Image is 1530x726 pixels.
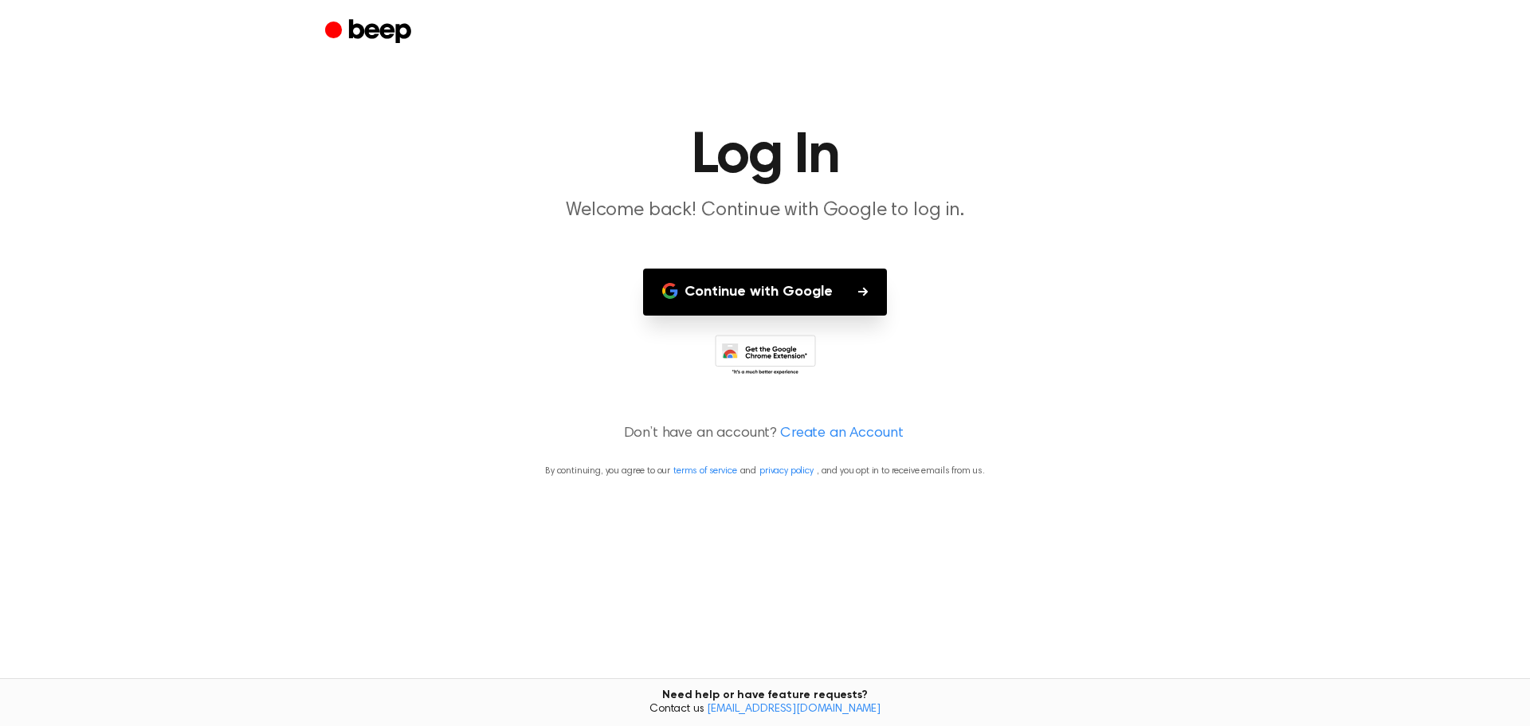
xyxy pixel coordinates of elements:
[780,423,903,445] a: Create an Account
[759,466,814,476] a: privacy policy
[673,466,736,476] a: terms of service
[325,17,415,48] a: Beep
[10,703,1520,717] span: Contact us
[357,128,1173,185] h1: Log In
[19,464,1511,478] p: By continuing, you agree to our and , and you opt in to receive emails from us.
[459,198,1071,224] p: Welcome back! Continue with Google to log in.
[19,423,1511,445] p: Don’t have an account?
[643,269,887,316] button: Continue with Google
[707,704,881,715] a: [EMAIL_ADDRESS][DOMAIN_NAME]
